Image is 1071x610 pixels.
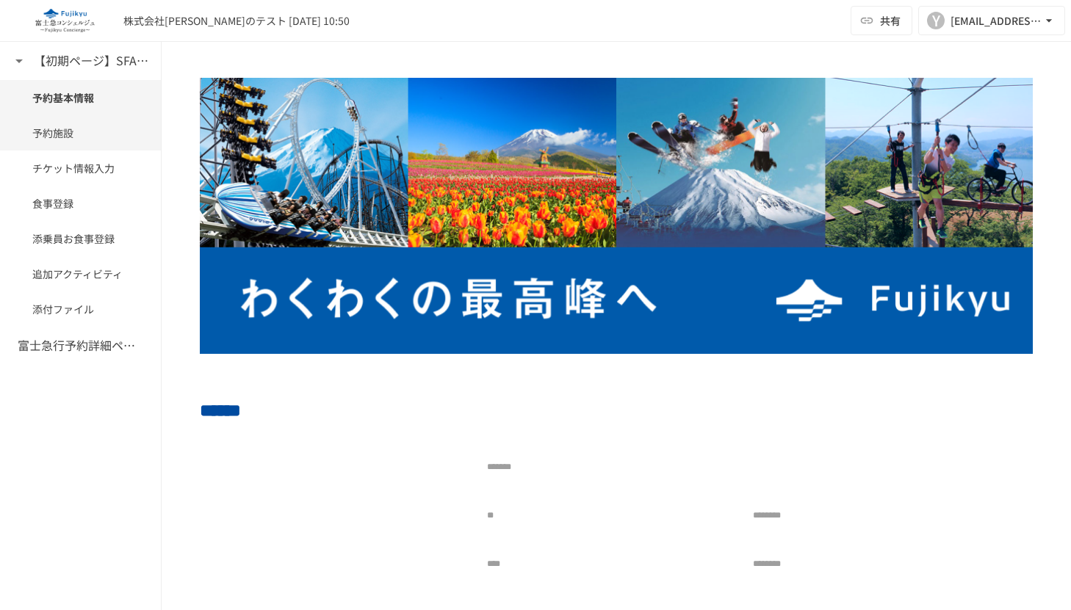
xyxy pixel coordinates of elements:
span: 添乗員お食事登録 [32,230,129,247]
h6: 富士急行予約詳細ページ [18,336,135,355]
span: 添付ファイル [32,301,129,317]
div: Y [927,12,945,29]
img: aBYkLqpyozxcRUIzwTbdsAeJVhA2zmrFK2AAxN90RDr [200,78,1033,354]
span: 予約基本情報 [32,90,129,106]
div: 株式会社[PERSON_NAME]のテスト [DATE] 10:50 [123,13,350,29]
span: 共有 [880,12,901,29]
div: [EMAIL_ADDRESS][DOMAIN_NAME] [951,12,1042,30]
span: 予約施設 [32,125,129,141]
span: 追加アクティビティ [32,266,129,282]
button: Y[EMAIL_ADDRESS][DOMAIN_NAME] [918,6,1065,35]
span: チケット情報入力 [32,160,129,176]
span: 食事登録 [32,195,129,211]
h6: 【初期ページ】SFAの会社同期 [34,51,151,70]
img: eQeGXtYPV2fEKIA3pizDiVdzO5gJTl2ahLbsPaD2E4R [18,9,112,32]
button: 共有 [851,6,912,35]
